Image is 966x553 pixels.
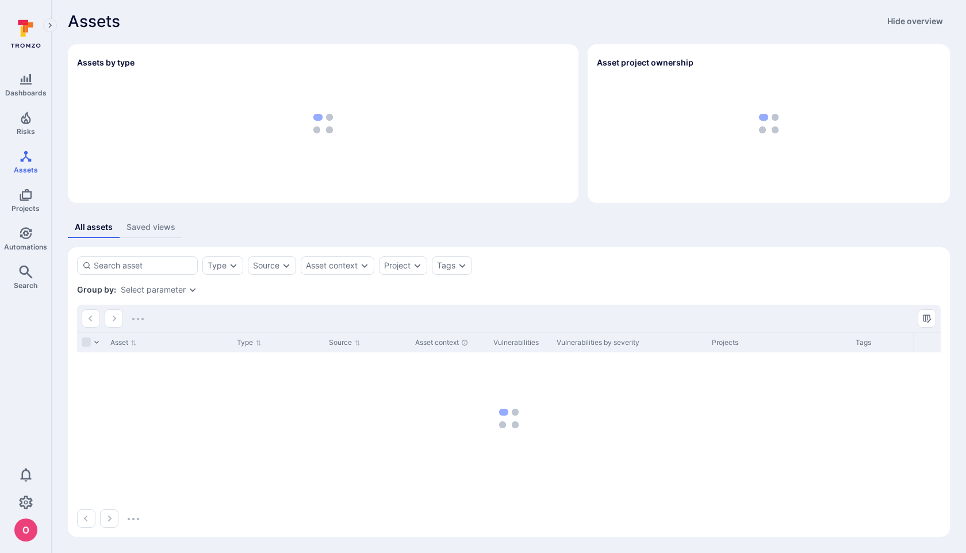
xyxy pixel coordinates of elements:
i: Expand navigation menu [46,21,54,30]
button: Hide overview [880,12,950,30]
h2: Asset project ownership [597,57,693,68]
button: Go to the previous page [77,509,95,528]
div: Asset context [415,337,484,348]
div: Saved views [126,221,175,233]
span: Automations [4,243,47,251]
button: Asset context [306,261,358,270]
img: ACg8ocJcCe-YbLxGm5tc0PuNRxmgP8aEm0RBXn6duO8aeMVK9zjHhw=s96-c [14,519,37,542]
button: Sort by Asset [110,338,137,347]
div: Projects [712,337,846,348]
button: Sort by Type [237,338,262,347]
button: Expand dropdown [458,261,467,270]
button: Go to the next page [105,309,123,328]
span: Assets [68,12,120,30]
span: Projects [11,204,40,213]
button: Type [208,261,227,270]
img: Loading... [132,318,144,320]
button: Project [384,261,411,270]
input: Search asset [94,260,193,271]
div: oleg malkov [14,519,37,542]
button: Expand dropdown [413,261,422,270]
button: Select parameter [121,285,186,294]
button: Sort by Source [329,338,361,347]
img: Loading... [128,518,139,520]
div: Automatically discovered context associated with the asset [461,339,468,346]
button: Expand dropdown [229,261,238,270]
button: Tags [437,261,455,270]
div: Vulnerabilities [493,337,547,348]
span: Group by: [77,284,116,295]
button: Expand dropdown [282,261,291,270]
button: Source [253,261,279,270]
button: Go to the previous page [82,309,100,328]
button: Expand navigation menu [43,18,57,32]
button: Expand dropdown [188,285,197,294]
div: assets tabs [68,217,950,238]
span: Search [14,281,37,290]
div: All assets [75,221,113,233]
span: Dashboards [5,89,47,97]
span: Risks [17,127,35,136]
div: grouping parameters [121,285,197,294]
button: Go to the next page [100,509,118,528]
span: Select all rows [82,337,91,347]
h2: Assets by type [77,57,135,68]
button: Manage columns [918,309,936,328]
div: Vulnerabilities by severity [557,337,703,348]
div: Assets overview [59,35,950,203]
span: Assets [14,166,38,174]
button: Expand dropdown [360,261,369,270]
